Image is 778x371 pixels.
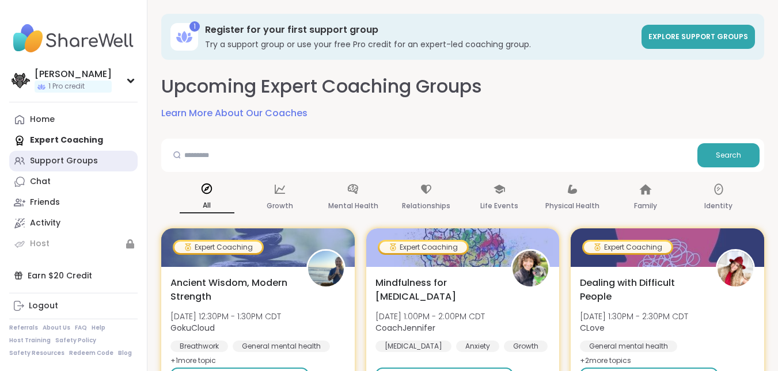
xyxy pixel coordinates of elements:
[704,199,733,213] p: Identity
[43,324,70,332] a: About Us
[9,18,138,59] img: ShareWell Nav Logo
[9,213,138,234] a: Activity
[189,21,200,32] div: 1
[174,242,262,253] div: Expert Coaching
[9,324,38,332] a: Referrals
[9,151,138,171] a: Support Groups
[642,25,755,49] a: Explore support groups
[718,251,753,286] img: CLove
[9,234,138,254] a: Host
[513,251,548,286] img: CoachJennifer
[580,276,703,304] span: Dealing with Difficult People
[456,341,499,352] div: Anxiety
[205,39,635,50] h3: Try a support group or use your free Pro credit for an expert-led coaching group.
[9,296,138,316] a: Logout
[9,265,138,286] div: Earn $20 Credit
[55,336,96,345] a: Safety Policy
[30,197,60,208] div: Friends
[9,171,138,192] a: Chat
[9,109,138,130] a: Home
[92,324,105,332] a: Help
[170,322,215,334] b: GokuCloud
[170,341,228,352] div: Breathwork
[648,32,748,41] span: Explore support groups
[180,198,234,213] p: All
[545,199,599,213] p: Physical Health
[205,24,635,36] h3: Register for your first support group
[379,242,467,253] div: Expert Coaching
[328,199,378,213] p: Mental Health
[161,74,482,100] h2: Upcoming Expert Coaching Groups
[584,242,671,253] div: Expert Coaching
[580,341,677,352] div: General mental health
[402,199,450,213] p: Relationships
[30,238,50,250] div: Host
[580,311,688,322] span: [DATE] 1:30PM - 2:30PM CDT
[30,217,60,229] div: Activity
[480,199,518,213] p: Life Events
[308,251,344,286] img: GokuCloud
[504,341,548,352] div: Growth
[9,349,64,357] a: Safety Resources
[118,349,132,357] a: Blog
[161,106,308,120] a: Learn More About Our Coaches
[9,336,51,345] a: Host Training
[30,114,55,125] div: Home
[35,68,112,81] div: [PERSON_NAME]
[716,150,741,160] span: Search
[48,82,85,91] span: 1 Pro credit
[12,71,30,90] img: Chanda
[170,276,294,304] span: Ancient Wisdom, Modern Strength
[233,341,330,352] div: General mental health
[170,311,281,322] span: [DATE] 12:30PM - 1:30PM CDT
[75,324,87,332] a: FAQ
[9,192,138,213] a: Friends
[634,199,657,213] p: Family
[30,155,98,167] div: Support Groups
[375,341,451,352] div: [MEDICAL_DATA]
[375,311,485,322] span: [DATE] 1:00PM - 2:00PM CDT
[697,143,760,167] button: Search
[580,322,605,334] b: CLove
[29,300,58,312] div: Logout
[30,176,51,188] div: Chat
[267,199,293,213] p: Growth
[69,349,113,357] a: Redeem Code
[375,276,499,304] span: Mindfulness for [MEDICAL_DATA]
[375,322,435,334] b: CoachJennifer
